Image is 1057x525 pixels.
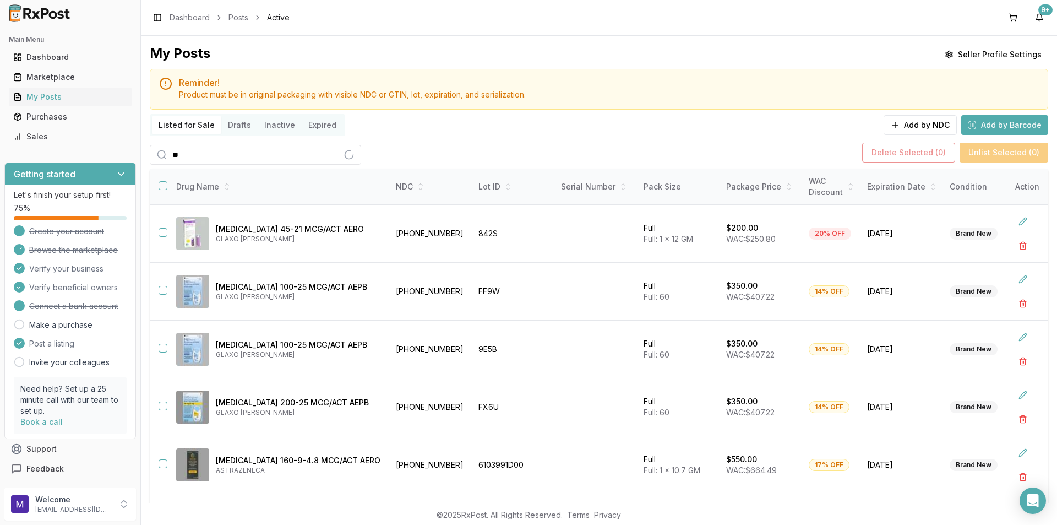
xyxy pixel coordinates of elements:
nav: breadcrumb [170,12,290,23]
span: Browse the marketplace [29,245,118,256]
div: Package Price [726,181,796,192]
span: Create your account [29,226,104,237]
span: [DATE] [867,286,936,297]
button: Dashboard [4,48,136,66]
span: [DATE] [867,344,936,355]
div: Marketplace [13,72,127,83]
a: My Posts [9,87,132,107]
button: Add by Barcode [961,115,1048,135]
td: 6103991D00 [472,436,554,494]
p: GLAXO [PERSON_NAME] [216,350,380,359]
p: $350.00 [726,280,758,291]
h3: Getting started [14,167,75,181]
button: Edit [1013,385,1033,405]
button: Marketplace [4,68,136,86]
img: RxPost Logo [4,4,75,22]
button: Listed for Sale [152,116,221,134]
div: Serial Number [561,181,630,192]
h2: Main Menu [9,35,132,44]
td: Full [637,436,720,494]
th: Pack Size [637,169,720,205]
a: Make a purchase [29,320,92,331]
p: [MEDICAL_DATA] 100-25 MCG/ACT AEPB [216,282,380,293]
button: Expired [302,116,343,134]
div: WAC Discount [809,176,854,198]
div: Product must be in original packaging with visible NDC or GTIN, lot, expiration, and serialization. [179,89,1039,100]
p: [EMAIL_ADDRESS][DOMAIN_NAME] [35,505,112,514]
td: FF9W [472,263,554,321]
th: Condition [943,169,1026,205]
div: My Posts [13,91,127,102]
button: Inactive [258,116,302,134]
p: [MEDICAL_DATA] 45-21 MCG/ACT AERO [216,224,380,235]
span: Full: 1 x 12 GM [644,234,693,243]
button: Edit [1013,269,1033,289]
td: Full [637,321,720,378]
span: Full: 60 [644,350,669,359]
td: [PHONE_NUMBER] [389,321,472,378]
a: Posts [228,12,248,23]
button: Edit [1013,212,1033,231]
div: Lot ID [478,181,548,192]
p: $350.00 [726,396,758,407]
button: Seller Profile Settings [938,45,1048,64]
p: Welcome [35,494,112,505]
span: [DATE] [867,228,936,239]
div: Brand New [950,285,998,297]
div: NDC [396,181,465,192]
img: Breztri Aerosphere 160-9-4.8 MCG/ACT AERO [176,448,209,481]
span: Full: 1 x 10.7 GM [644,466,700,475]
div: Brand New [950,343,998,355]
span: [DATE] [867,459,936,470]
span: Verify beneficial owners [29,282,118,293]
span: Feedback [26,463,64,474]
p: [MEDICAL_DATA] 160-9-4.8 MCG/ACT AERO [216,455,380,466]
td: [PHONE_NUMBER] [389,263,472,321]
p: Let's finish your setup first! [14,190,127,201]
div: Expiration Date [867,181,936,192]
a: Privacy [594,510,621,519]
span: 75 % [14,203,30,214]
span: Post a listing [29,338,74,349]
div: 14% OFF [809,343,849,355]
h5: Reminder! [179,78,1039,87]
button: Delete [1013,467,1033,487]
div: Brand New [950,459,998,471]
span: Verify your business [29,263,103,274]
td: Full [637,263,720,321]
div: 9+ [1038,4,1053,15]
a: Sales [9,127,132,147]
p: ASTRAZENECA [216,466,380,475]
p: [MEDICAL_DATA] 100-25 MCG/ACT AEPB [216,339,380,350]
div: Purchases [13,111,127,122]
p: GLAXO [PERSON_NAME] [216,408,380,417]
img: Breo Ellipta 100-25 MCG/ACT AEPB [176,333,209,366]
button: Delete [1013,351,1033,371]
a: Marketplace [9,67,132,87]
button: Edit [1013,327,1033,347]
img: Breo Ellipta 100-25 MCG/ACT AEPB [176,275,209,308]
button: Edit [1013,443,1033,463]
p: Need help? Set up a 25 minute call with our team to set up. [20,383,120,416]
span: WAC: $407.22 [726,292,775,301]
span: WAC: $407.22 [726,408,775,417]
button: Purchases [4,108,136,126]
div: Sales [13,131,127,142]
div: Dashboard [13,52,127,63]
button: Drafts [221,116,258,134]
img: Breo Ellipta 200-25 MCG/ACT AEPB [176,391,209,424]
td: [PHONE_NUMBER] [389,436,472,494]
td: FX6U [472,378,554,436]
div: 14% OFF [809,285,849,297]
span: WAC: $664.49 [726,466,777,475]
p: $200.00 [726,223,758,234]
img: Advair HFA 45-21 MCG/ACT AERO [176,217,209,250]
div: Brand New [950,228,998,240]
button: Delete [1013,236,1033,256]
div: 17% OFF [809,459,849,471]
div: 14% OFF [809,401,849,413]
a: Invite your colleagues [29,357,110,368]
p: GLAXO [PERSON_NAME] [216,293,380,301]
td: Full [637,378,720,436]
button: Sales [4,128,136,145]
